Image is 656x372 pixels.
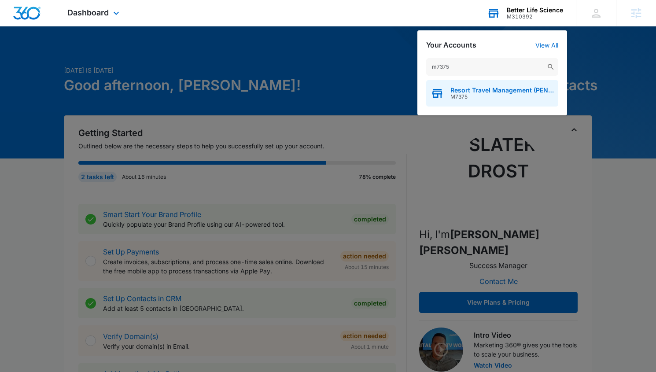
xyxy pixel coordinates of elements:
a: View All [535,41,558,49]
span: Resort Travel Management (PEN Management) [450,87,554,94]
div: account name [507,7,563,14]
span: M7375 [450,94,554,100]
button: Resort Travel Management (PEN Management)M7375 [426,80,558,107]
div: account id [507,14,563,20]
h2: Your Accounts [426,41,476,49]
input: Search Accounts [426,58,558,76]
span: Dashboard [67,8,109,17]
